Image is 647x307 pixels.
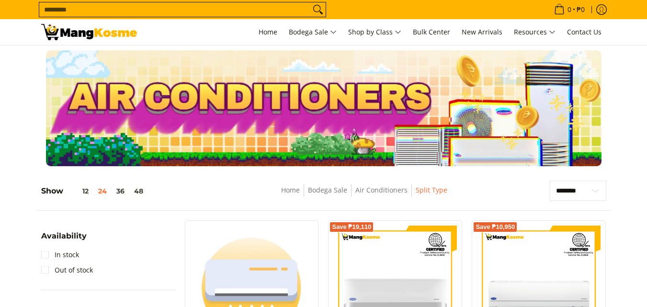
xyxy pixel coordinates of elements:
img: Bodega Sale Aircon l Mang Kosme: Home Appliances Warehouse Sale Split Type | Page 2 [41,24,137,40]
button: 24 [93,187,112,195]
a: Bodega Sale [284,19,341,45]
summary: Open [41,232,87,247]
nav: Breadcrumbs [214,184,514,206]
button: 48 [129,187,148,195]
span: Contact Us [567,27,602,36]
span: Shop by Class [348,26,401,38]
span: Save ₱10,950 [476,224,515,230]
nav: Main Menu [147,19,606,45]
a: In stock [41,247,79,262]
a: Contact Us [562,19,606,45]
a: Out of stock [41,262,93,278]
button: Search [310,2,326,17]
span: Bodega Sale [289,26,337,38]
a: Home [281,185,300,194]
button: 36 [112,187,129,195]
a: Home [254,19,282,45]
span: Resources [514,26,556,38]
span: Save ₱19,110 [332,224,371,230]
a: Shop by Class [343,19,406,45]
a: Bodega Sale [308,185,347,194]
a: New Arrivals [457,19,507,45]
span: New Arrivals [462,27,502,36]
span: • [551,4,588,15]
span: Home [259,27,277,36]
a: Air Conditioners [355,185,408,194]
span: Availability [41,232,87,240]
a: Bulk Center [408,19,455,45]
span: ₱0 [575,6,586,13]
span: 0 [566,6,573,13]
h5: Show [41,186,148,196]
span: Bulk Center [413,27,450,36]
span: Split Type [416,184,447,196]
button: 12 [63,187,93,195]
a: Resources [509,19,560,45]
